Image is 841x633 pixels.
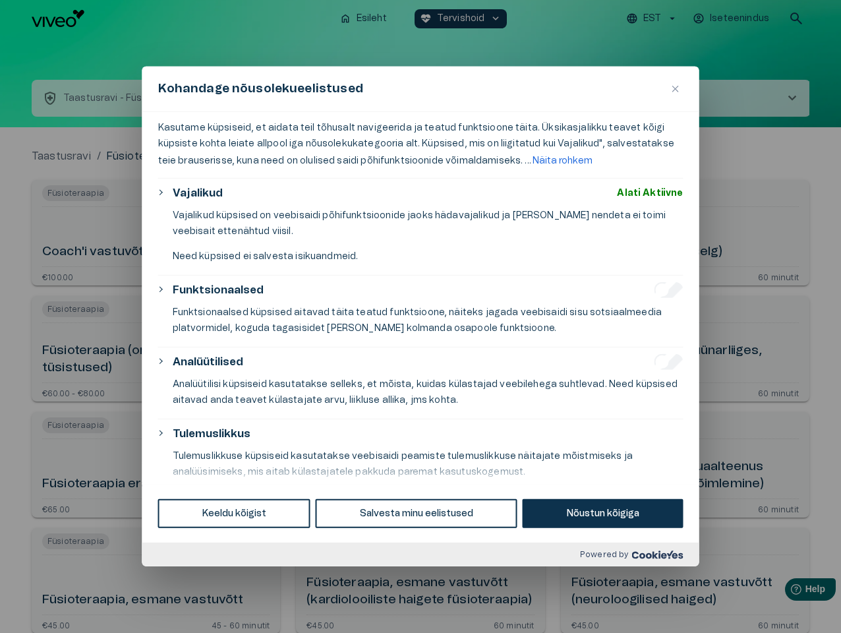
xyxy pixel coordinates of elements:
img: Cookieyes logo [632,551,683,559]
img: Close [672,86,679,92]
span: Kohandage nõusolekueelistused [158,81,363,97]
button: Funktsionaalsed [173,282,264,298]
button: Sulge [668,81,683,97]
p: Vajalikud küpsised on veebisaidi põhifunktsioonide jaoks hädavajalikud ja [PERSON_NAME] nendeta e... [173,208,683,239]
span: Alati Aktiivne [617,185,683,201]
p: Need küpsised ei salvesta isikuandmeid. [173,249,683,264]
button: Vajalikud [173,185,223,201]
p: Tulemuslikkuse küpsiseid kasutatakse veebisaidi peamiste tulemuslikkuse näitajate mõistmiseks ja ... [173,448,683,480]
div: Powered by [142,543,699,566]
input: Luba Analüütilised [654,354,683,370]
p: Funktsionaalsed küpsised aitavad täita teatud funktsioone, näiteks jagada veebisaidi sisu sotsiaa... [173,305,683,336]
button: Tulemuslikkus [173,426,250,442]
span: Help [67,11,87,21]
button: Nõustun kõigiga [523,499,683,528]
button: Analüütilised [173,354,243,370]
button: Salvesta minu eelistused [316,499,517,528]
button: Keeldu kõigist [158,499,310,528]
input: Luba Funktsionaalsed [654,282,683,298]
div: Kohandage nõusolekueelistused [142,67,699,566]
p: Kasutame küpsiseid, et aidata teil tõhusalt navigeerida ja teatud funktsioone täita. Üksikasjalik... [158,120,683,170]
button: Näita rohkem [531,152,594,170]
p: Analüütilisi küpsiseid kasutatakse selleks, et mõista, kuidas külastajad veebilehega suhtlevad. N... [173,377,683,408]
